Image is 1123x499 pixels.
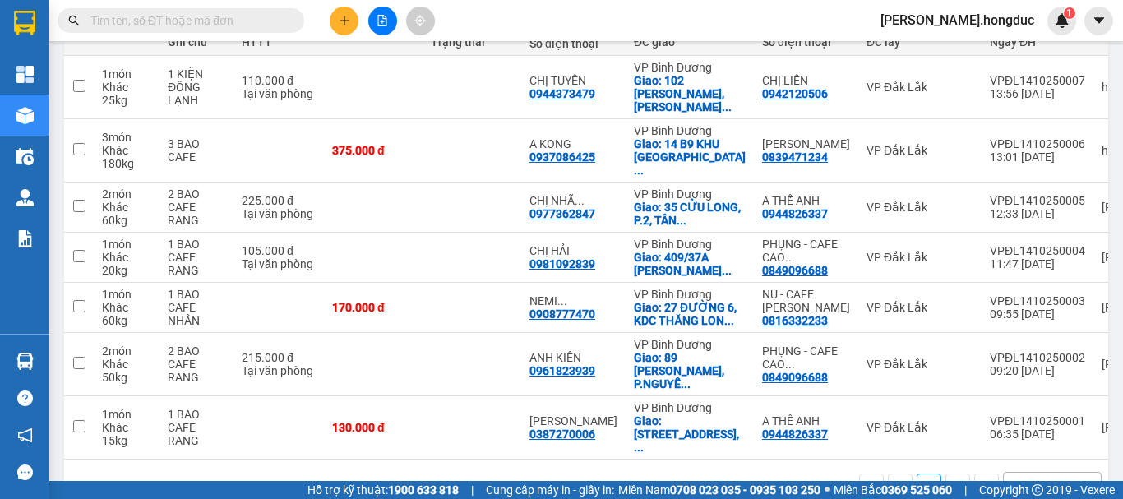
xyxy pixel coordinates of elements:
div: 375.000 đ [332,144,414,157]
span: plus [339,15,350,26]
div: Khác [102,251,151,264]
div: VP Đắk Lắk [867,358,973,371]
span: Miền Bắc [834,481,952,499]
div: NỤ - CAFE CAO NGUYÊN [762,288,850,314]
strong: 0708 023 035 - 0935 103 250 [670,483,820,497]
div: Giao: 129 ĐƯỜNG D1, TÂN HƯNG, Q.7 [634,414,746,454]
div: VP Bình Dương [634,401,746,414]
span: ... [785,251,795,264]
div: 09:20 [DATE] [990,364,1085,377]
div: VPĐL1410250007 [990,74,1085,87]
span: Miền Nam [618,481,820,499]
div: VP Bình Dương [634,338,746,351]
img: logo-vxr [14,11,35,35]
div: VP Đắk Lắk [867,421,973,434]
div: ANH VINH [762,137,850,150]
div: VPĐL1410250003 [990,294,1085,307]
div: ANH KIÊN [529,351,617,364]
div: Giao: 35 CỬU LONG, P.2, TÂN BÌNH, HCM [634,201,746,227]
div: VP Đắk Lắk [867,201,973,214]
span: ... [724,314,734,327]
div: PHỤNG - CAFE CAO NGUYÊN [762,344,850,371]
div: 0839471234 [762,150,828,164]
div: 180 kg [102,157,151,170]
svg: open [1078,479,1091,492]
button: file-add [368,7,397,35]
div: 1 món [102,408,151,421]
div: 13:56 [DATE] [990,87,1085,100]
div: 0944826337 [762,427,828,441]
div: Khác [102,201,151,214]
span: Cung cấp máy in - giấy in: [486,481,614,499]
div: VP Bình Dương [634,238,746,251]
div: 215.000 đ [242,351,316,364]
div: Khác [102,81,151,94]
div: 0961823939 [529,364,595,377]
div: VP Đắk Lắk [867,301,973,314]
button: plus [330,7,358,35]
div: HTTT [242,35,303,49]
div: CHỊ LIÊN [762,74,850,87]
div: 50 kg [102,371,151,384]
span: 1 [1066,7,1072,19]
span: ... [677,214,686,227]
img: warehouse-icon [16,189,34,206]
div: Khác [102,358,151,371]
div: 0942120506 [762,87,828,100]
img: warehouse-icon [16,107,34,124]
div: Giao: 14 B9 KHU ĐÔNG TÂN LONG,TP THỦ ĐƯC [634,137,746,177]
div: 2 món [102,187,151,201]
div: VP Bình Dương [634,187,746,201]
strong: 1900 633 818 [388,483,459,497]
div: 0849096688 [762,371,828,384]
div: 170.000 đ [332,301,414,314]
div: VP Bình Dương [634,288,746,301]
img: solution-icon [16,230,34,247]
div: A THẾ ANH [762,194,850,207]
span: ... [634,164,644,177]
div: Khác [102,301,151,314]
div: 12:33 [DATE] [990,207,1085,220]
span: | [471,481,474,499]
img: warehouse-icon [16,353,34,370]
span: Hỗ trợ kỹ thuật: [307,481,459,499]
div: VP Đắk Lắk [867,144,973,157]
span: ... [634,441,644,454]
div: 0908777470 [529,307,595,321]
div: 1 món [102,238,151,251]
span: [PERSON_NAME].hongduc [867,10,1047,30]
div: Ngày ĐH [990,35,1072,49]
span: search [68,15,80,26]
span: ... [575,194,585,207]
div: A KONG [529,137,617,150]
span: ⚪️ [825,487,830,493]
div: CHỊ HẢI [529,244,617,257]
div: Tại văn phòng [242,207,316,220]
div: 25 kg [102,94,151,107]
div: 225.000 đ [242,194,316,207]
div: Ghi chú [168,35,225,49]
div: 06:35 [DATE] [990,427,1085,441]
div: 2 BAO CAFE RANG [168,344,225,384]
div: Tại văn phòng [242,364,316,377]
div: 60 kg [102,314,151,327]
button: 1 [917,474,941,498]
div: VP Bình Dương [634,124,746,137]
div: 3 món [102,131,151,144]
div: 2 món [102,344,151,358]
div: 09:55 [DATE] [990,307,1085,321]
input: Tìm tên, số ĐT hoặc mã đơn [90,12,284,30]
div: Số điện thoại [529,37,617,50]
div: Giao: 89 CỐNG QUỲNH, P.NGUYỄN CƯ TRINH, Q.1, HCM [634,351,746,390]
div: 1 BAO CAFE NHÂN [168,288,225,327]
div: Khác [102,421,151,434]
div: VPĐL1410250002 [990,351,1085,364]
span: ... [557,294,567,307]
div: Giao: 409/37A NGUYỄN THỊ KIỂU, P TÂN THỚI HIỆP, Q12, HCM [634,251,746,277]
span: copyright [1032,484,1043,496]
div: 1 món [102,288,151,301]
div: Trạng thái [431,35,500,49]
div: CHỊ NHÃ PHƯƠNG [529,194,617,207]
div: 105.000 đ [242,244,316,257]
div: PHỤNG - CAFE CAO NGUYÊN [762,238,850,264]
